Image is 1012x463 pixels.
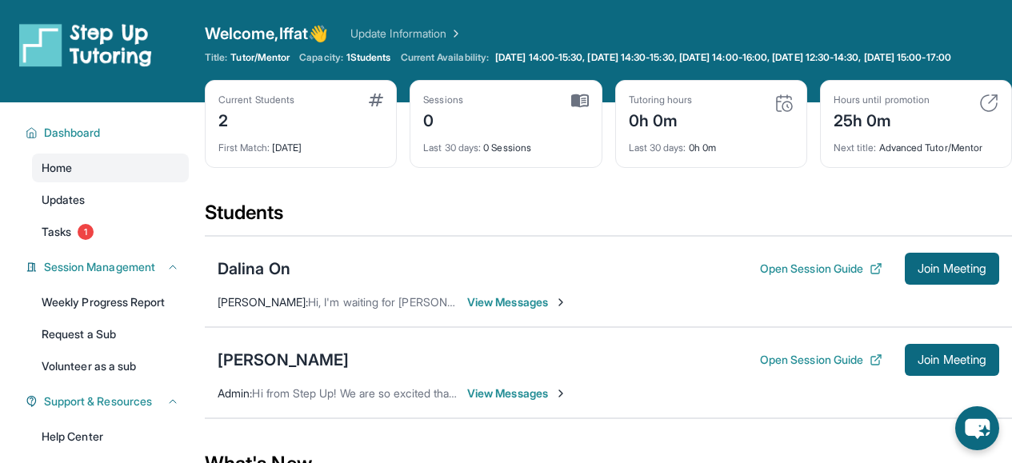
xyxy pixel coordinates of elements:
[205,22,328,45] span: Welcome, Iffat 👋
[423,132,588,154] div: 0 Sessions
[218,349,349,371] div: [PERSON_NAME]
[218,295,308,309] span: [PERSON_NAME] :
[218,142,270,154] span: First Match :
[834,132,998,154] div: Advanced Tutor/Mentor
[495,51,951,64] span: [DATE] 14:00-15:30, [DATE] 14:30-15:30, [DATE] 14:00-16:00, [DATE] 12:30-14:30, [DATE] 15:00-17:00
[218,94,294,106] div: Current Students
[979,94,998,113] img: card
[350,26,462,42] a: Update Information
[78,224,94,240] span: 1
[32,288,189,317] a: Weekly Progress Report
[19,22,152,67] img: logo
[42,192,86,208] span: Updates
[32,186,189,214] a: Updates
[955,406,999,450] button: chat-button
[492,51,954,64] a: [DATE] 14:00-15:30, [DATE] 14:30-15:30, [DATE] 14:00-16:00, [DATE] 12:30-14:30, [DATE] 15:00-17:00
[218,386,252,400] span: Admin :
[834,94,930,106] div: Hours until promotion
[42,224,71,240] span: Tasks
[369,94,383,106] img: card
[467,385,567,401] span: View Messages
[629,106,693,132] div: 0h 0m
[32,422,189,451] a: Help Center
[44,125,101,141] span: Dashboard
[38,125,179,141] button: Dashboard
[401,51,489,64] span: Current Availability:
[905,253,999,285] button: Join Meeting
[571,94,589,108] img: card
[42,160,72,176] span: Home
[774,94,794,113] img: card
[218,132,383,154] div: [DATE]
[554,387,567,400] img: Chevron-Right
[230,51,290,64] span: Tutor/Mentor
[834,142,877,154] span: Next title :
[905,344,999,376] button: Join Meeting
[44,393,152,409] span: Support & Resources
[38,259,179,275] button: Session Management
[918,355,986,365] span: Join Meeting
[629,142,686,154] span: Last 30 days :
[446,26,462,42] img: Chevron Right
[44,259,155,275] span: Session Management
[346,51,391,64] span: 1 Students
[760,352,882,368] button: Open Session Guide
[32,352,189,381] a: Volunteer as a sub
[629,132,794,154] div: 0h 0m
[554,296,567,309] img: Chevron-Right
[423,94,463,106] div: Sessions
[218,106,294,132] div: 2
[918,264,986,273] span: Join Meeting
[299,51,343,64] span: Capacity:
[32,320,189,349] a: Request a Sub
[218,257,290,280] div: Dalina On
[32,218,189,246] a: Tasks1
[760,261,882,277] button: Open Session Guide
[32,154,189,182] a: Home
[834,106,930,132] div: 25h 0m
[629,94,693,106] div: Tutoring hours
[423,106,463,132] div: 0
[205,200,1012,235] div: Students
[467,294,567,310] span: View Messages
[423,142,481,154] span: Last 30 days :
[205,51,227,64] span: Title:
[38,393,179,409] button: Support & Resources
[308,295,523,309] span: Hi, I'm waiting for [PERSON_NAME] to join.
